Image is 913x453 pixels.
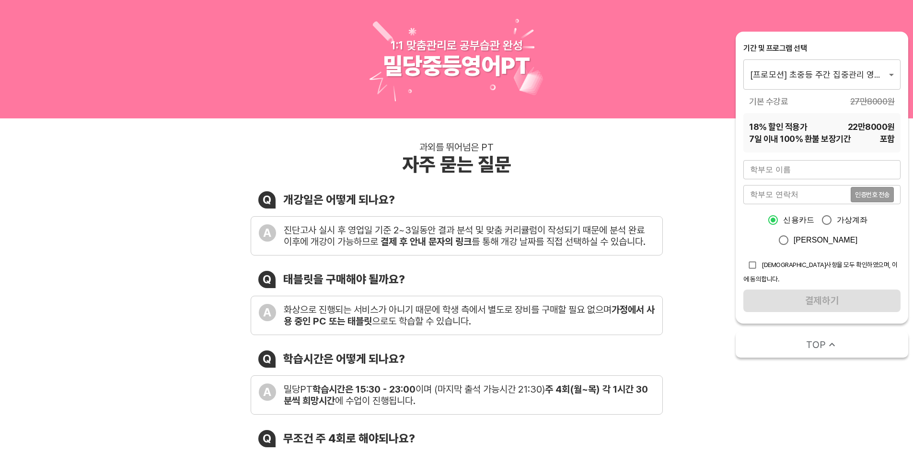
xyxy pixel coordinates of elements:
div: 자주 묻는 질문 [402,153,511,176]
b: 결제 후 안내 문자의 링크 [381,236,472,247]
b: 학습시간은 15:30 - 23:00 [312,383,416,395]
div: 태블릿을 구매해야 될까요? [283,272,405,286]
span: [PERSON_NAME] [794,234,858,246]
div: 진단고사 실시 후 영업일 기준 2~3일동안 결과 분석 및 맞춤 커리큘럼이 작성되기 때문에 분석 완료 이후에 개강이 가능하므로 를 통해 개강 날짜를 직접 선택하실 수 있습니다. [284,224,655,247]
span: 27만8000 원 [850,95,895,107]
div: A [259,224,276,242]
div: Q [258,430,276,447]
div: A [259,304,276,321]
button: TOP [736,331,908,358]
div: 과외를 뛰어넘은 PT [419,141,494,153]
div: 밀당중등영어PT [383,52,530,80]
div: 개강일은 어떻게 되나요? [283,193,395,207]
b: 주 4회(월~목) 각 1시간 30분씩 희망시간 [284,383,648,407]
span: 22만8000 원 [848,121,895,133]
div: Q [258,350,276,368]
span: 신용카드 [783,214,814,226]
div: 기간 및 프로그램 선택 [743,43,901,54]
div: Q [258,271,276,288]
div: A [259,383,276,401]
span: 18 % 할인 적용가 [749,121,807,133]
span: TOP [806,338,826,351]
span: 7 일 이내 100% 환불 보장기간 [749,133,851,145]
span: 포함 [880,133,895,145]
div: 밀당PT 이며 (마지막 출석 가능시간 21:30) 에 수업이 진행됩니다. [284,383,655,407]
div: 1:1 맞춤관리로 공부습관 완성 [391,38,523,52]
div: Q [258,191,276,209]
div: 무조건 주 4회로 해야되나요? [283,431,415,445]
span: [DEMOGRAPHIC_DATA]사항을 모두 확인하였으며, 이에 동의합니다. [743,261,898,283]
div: 화상으로 진행되는 서비스가 아니기 때문에 학생 측에서 별도로 장비를 구매할 필요 없으며 으로도 학습할 수 있습니다. [284,304,655,327]
input: 학부모 이름을 입력해주세요 [743,160,901,179]
div: [프로모션] 초중등 주간 집중관리 영어 4주(약 1개월) 프로그램 [743,59,901,89]
span: 가상계좌 [837,214,868,226]
input: 학부모 연락처를 입력해주세요 [743,185,851,204]
span: 기본 수강료 [749,95,788,107]
div: 학습시간은 어떻게 되나요? [283,352,405,366]
b: 가정에서 사용 중인 PC 또는 태블릿 [284,304,655,327]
